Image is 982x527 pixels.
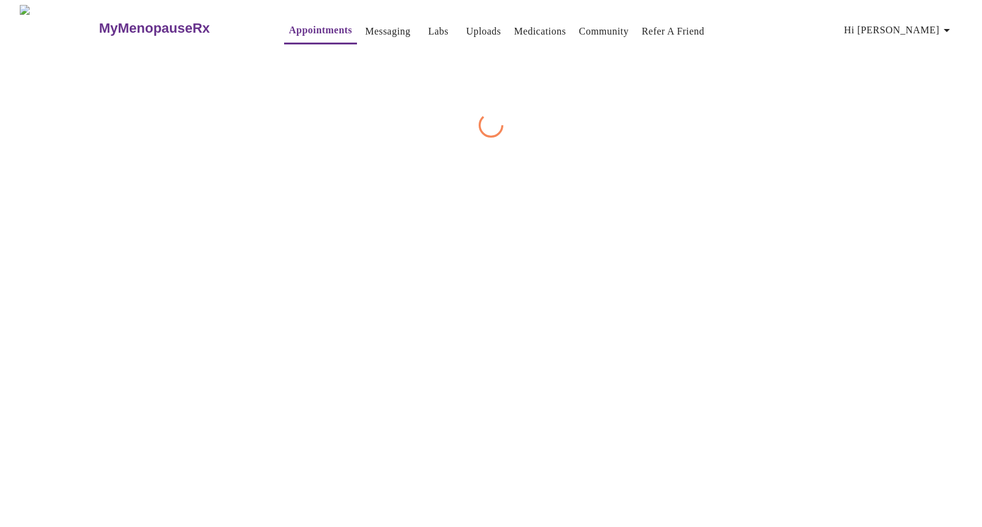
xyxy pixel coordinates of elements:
button: Messaging [360,19,415,44]
button: Appointments [284,18,357,44]
button: Refer a Friend [637,19,710,44]
a: MyMenopauseRx [98,7,259,50]
button: Hi [PERSON_NAME] [839,18,959,43]
button: Medications [509,19,571,44]
a: Messaging [365,23,410,40]
a: Uploads [466,23,501,40]
button: Community [574,19,634,44]
a: Community [579,23,629,40]
a: Refer a Friend [642,23,705,40]
img: MyMenopauseRx Logo [20,5,98,51]
button: Labs [419,19,458,44]
button: Uploads [461,19,506,44]
a: Appointments [289,22,352,39]
h3: MyMenopauseRx [99,20,210,36]
a: Labs [428,23,448,40]
a: Medications [514,23,566,40]
span: Hi [PERSON_NAME] [844,22,954,39]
